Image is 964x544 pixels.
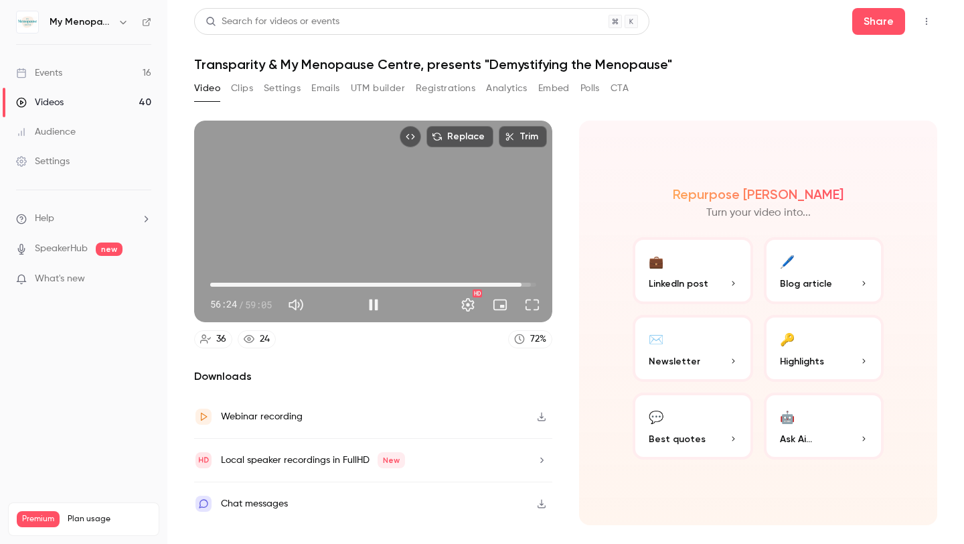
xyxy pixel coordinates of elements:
[16,212,151,226] li: help-dropdown-opener
[16,155,70,168] div: Settings
[633,393,753,460] button: 💬Best quotes
[764,237,884,304] button: 🖊️Blog article
[283,291,309,318] button: Mute
[780,251,795,271] div: 🖊️
[96,243,123,256] span: new
[221,452,405,468] div: Local speaker recordings in FullHD
[611,78,629,99] button: CTA
[780,277,832,291] span: Blog article
[400,126,421,147] button: Embed video
[231,78,253,99] button: Clips
[764,315,884,382] button: 🔑Highlights
[351,78,405,99] button: UTM builder
[649,432,706,446] span: Best quotes
[194,330,232,348] a: 36
[216,332,226,346] div: 36
[487,291,513,318] button: Turn on miniplayer
[706,205,811,221] p: Turn your video into...
[473,289,482,297] div: HD
[649,354,700,368] span: Newsletter
[135,273,151,285] iframe: Noticeable Trigger
[649,251,663,271] div: 💼
[486,78,528,99] button: Analytics
[194,368,552,385] h2: Downloads
[633,315,753,382] button: ✉️Newsletter
[238,297,244,312] span: /
[360,291,387,318] button: Pause
[530,332,546,346] div: 72 %
[499,126,547,147] button: Trim
[50,15,112,29] h6: My Menopause Centre
[194,56,937,72] h1: Transparity & My Menopause Centre, presents "Demystifying the Menopause"
[633,237,753,304] button: 💼LinkedIn post
[780,354,824,368] span: Highlights
[649,406,663,427] div: 💬
[206,15,339,29] div: Search for videos or events
[673,186,843,202] h2: Repurpose [PERSON_NAME]
[17,511,60,527] span: Premium
[17,11,38,33] img: My Menopause Centre
[508,330,552,348] a: 72%
[580,78,600,99] button: Polls
[780,406,795,427] div: 🤖
[264,78,301,99] button: Settings
[210,297,272,312] div: 56:24
[35,272,85,286] span: What's new
[416,78,475,99] button: Registrations
[35,212,54,226] span: Help
[455,291,481,318] button: Settings
[245,297,272,312] span: 59:05
[221,496,288,512] div: Chat messages
[852,8,905,35] button: Share
[16,96,64,109] div: Videos
[16,125,76,139] div: Audience
[649,277,708,291] span: LinkedIn post
[649,328,663,349] div: ✉️
[764,393,884,460] button: 🤖Ask Ai...
[378,452,405,468] span: New
[780,432,812,446] span: Ask Ai...
[426,126,493,147] button: Replace
[519,291,546,318] button: Full screen
[35,242,88,256] a: SpeakerHub
[538,78,570,99] button: Embed
[238,330,276,348] a: 24
[260,332,270,346] div: 24
[311,78,339,99] button: Emails
[16,66,62,80] div: Events
[68,514,151,525] span: Plan usage
[916,11,937,32] button: Top Bar Actions
[210,297,237,312] span: 56:24
[194,78,220,99] button: Video
[780,328,795,349] div: 🔑
[221,409,303,425] div: Webinar recording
